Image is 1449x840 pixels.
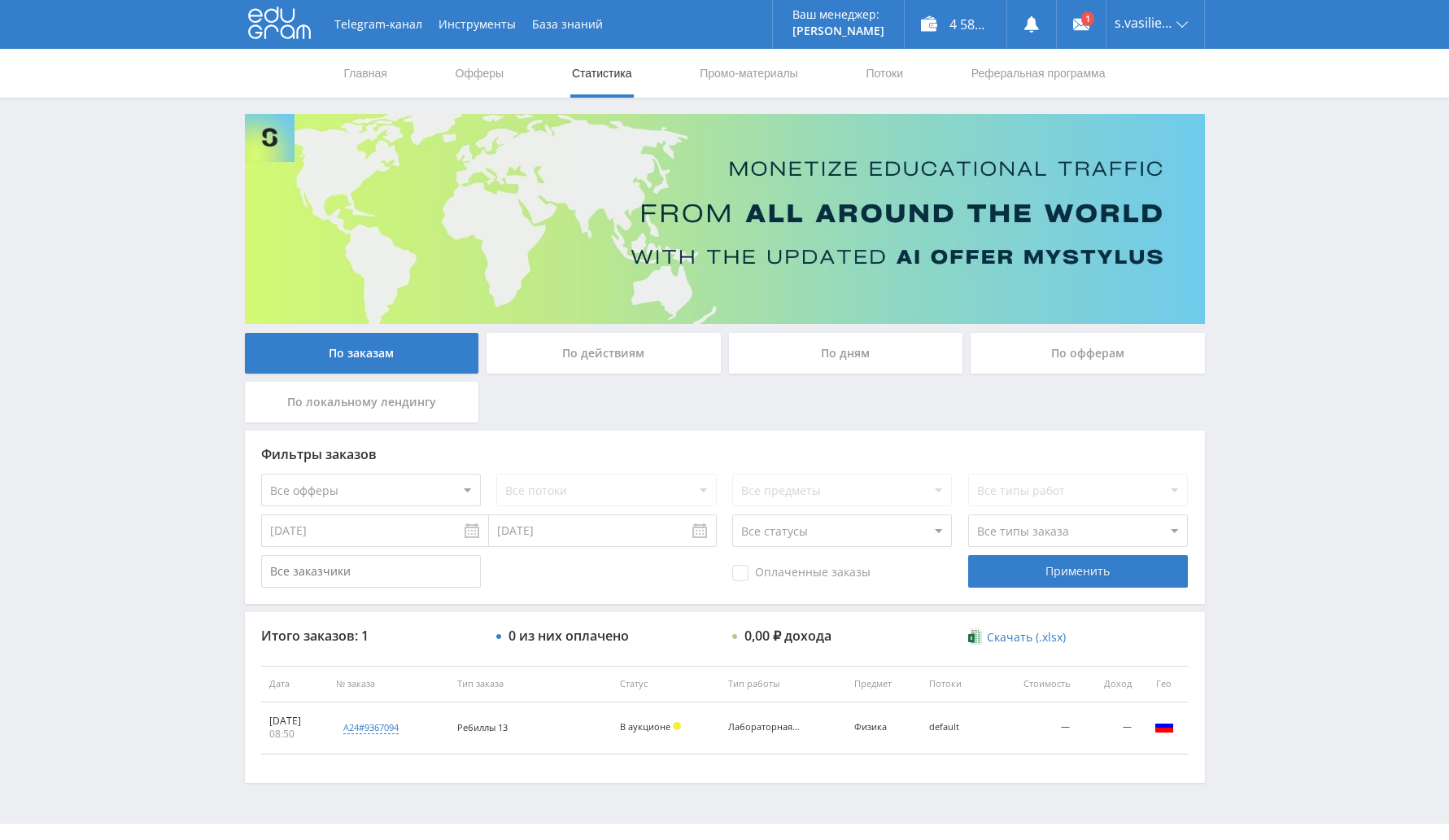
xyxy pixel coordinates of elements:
a: Промо-материалы [698,49,799,98]
th: Гео [1140,666,1189,702]
img: Banner [245,114,1205,324]
a: Потоки [864,49,905,98]
td: — [990,702,1078,754]
span: Скачать (.xlsx) [987,631,1066,644]
img: rus.png [1154,716,1174,736]
div: По локальному лендингу [245,382,479,422]
div: [DATE] [269,715,321,728]
a: Скачать (.xlsx) [968,629,1066,645]
div: 0 из них оплачено [508,628,629,643]
div: Физика [854,722,914,733]
div: Фильтры заказов [261,447,1189,462]
span: Ребиллы 13 [457,721,508,733]
a: Офферы [454,49,506,98]
div: default [929,722,981,733]
div: 08:50 [269,728,321,741]
div: Лабораторная работа [728,722,801,733]
th: Дата [261,666,329,702]
th: Стоимость [990,666,1078,702]
img: xlsx [968,628,982,645]
th: Тип работы [720,666,845,702]
div: Итого заказов: 1 [261,628,481,643]
span: В аукционе [620,720,670,733]
p: Ваш менеджер: [792,8,884,21]
div: По действиям [487,333,721,374]
a: Статистика [570,49,634,98]
a: Реферальная программа [970,49,1107,98]
div: По заказам [245,333,479,374]
span: s.vasiliev24 [1115,16,1172,29]
span: Холд [673,722,681,730]
p: [PERSON_NAME] [792,24,884,37]
td: — [1078,702,1140,754]
th: Доход [1078,666,1140,702]
div: Применить [968,555,1188,588]
th: № заказа [328,666,449,702]
div: 0,00 ₽ дохода [744,628,831,643]
input: Все заказчики [261,555,481,588]
div: По офферам [971,333,1205,374]
th: Предмет [846,666,922,702]
th: Потоки [921,666,989,702]
th: Тип заказа [449,666,612,702]
div: a24#9367094 [343,721,399,734]
div: По дням [729,333,963,374]
input: Use the arrow keys to pick a date [489,514,717,547]
input: Use the arrow keys to pick a date [261,514,489,547]
a: Главная [343,49,389,98]
span: Оплаченные заказы [732,565,871,581]
th: Статус [612,666,720,702]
